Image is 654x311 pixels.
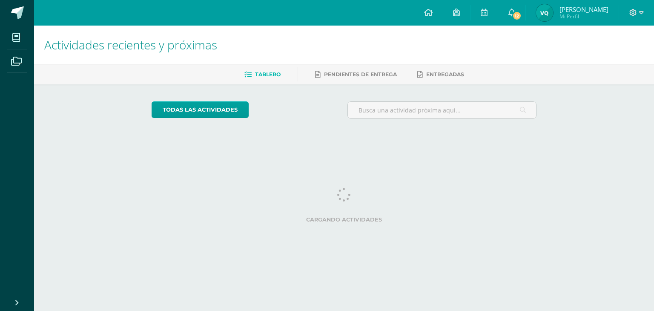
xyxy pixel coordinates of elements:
[512,11,521,20] span: 12
[324,71,397,78] span: Pendientes de entrega
[348,102,536,118] input: Busca una actividad próxima aquí...
[559,13,608,20] span: Mi Perfil
[244,68,281,81] a: Tablero
[152,216,537,223] label: Cargando actividades
[44,37,217,53] span: Actividades recientes y próximas
[315,68,397,81] a: Pendientes de entrega
[536,4,553,21] img: dff889bbce91cf50085911cef77a5a39.png
[417,68,464,81] a: Entregadas
[152,101,249,118] a: todas las Actividades
[559,5,608,14] span: [PERSON_NAME]
[255,71,281,78] span: Tablero
[426,71,464,78] span: Entregadas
